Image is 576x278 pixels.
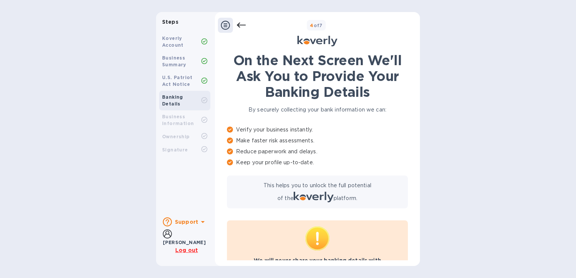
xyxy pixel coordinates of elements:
[227,52,408,100] h1: On the Next Screen We'll Ask You to Provide Your Banking Details
[162,147,188,153] b: Signature
[175,219,198,225] b: Support
[277,192,357,202] p: of the platform.
[310,23,323,28] b: of 7
[162,35,184,48] b: Koverly Account
[175,247,198,253] u: Log out
[233,257,402,272] p: We will never share your banking details with your vendors.
[162,134,190,139] b: Ownership
[227,148,408,156] p: Reduce paperwork and delays.
[227,126,408,134] p: Verify your business instantly.
[263,182,371,189] p: This helps you to unlock the full potential
[227,106,408,114] p: By securely collecting your bank information we can:
[162,55,186,67] b: Business Summary
[227,159,408,166] p: Keep your profile up-to-date.
[162,114,194,126] b: Business Information
[162,75,193,87] b: U.S. Patriot Act Notice
[227,137,408,145] p: Make faster risk assessments.
[162,19,178,25] b: Steps
[163,240,206,245] b: [PERSON_NAME]
[162,94,183,107] b: Banking Details
[310,23,313,28] span: 4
